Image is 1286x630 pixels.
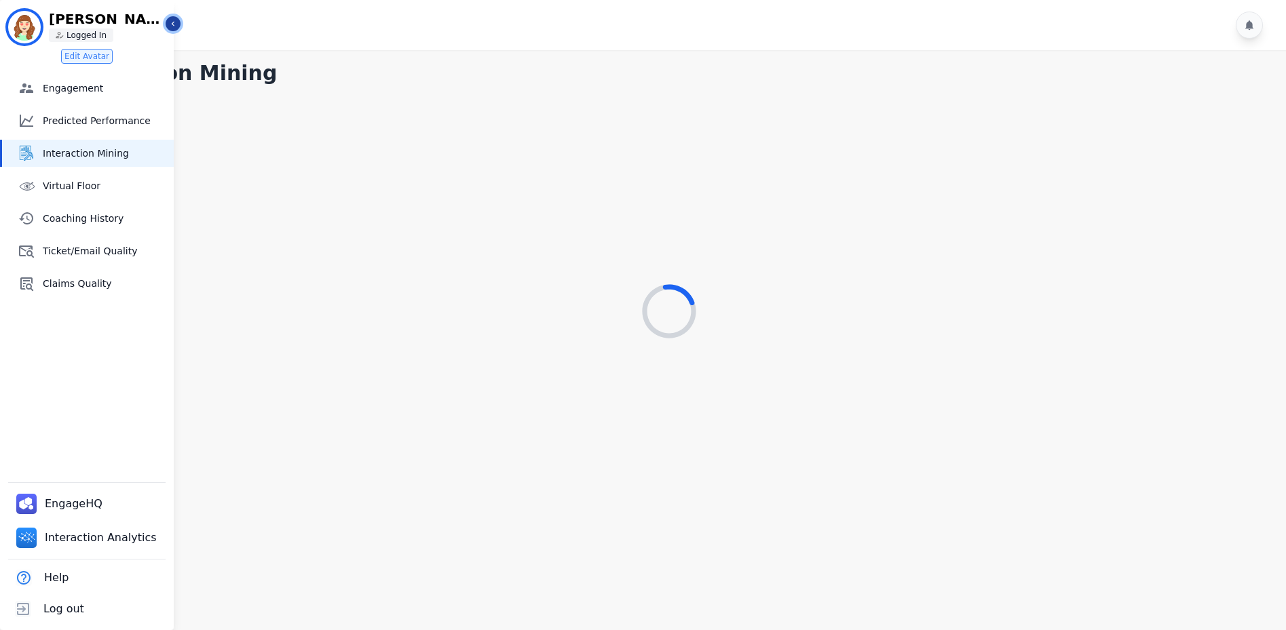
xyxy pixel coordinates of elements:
[43,277,168,290] span: Claims Quality
[2,107,174,134] a: Predicted Performance
[43,81,168,95] span: Engagement
[2,172,174,199] a: Virtual Floor
[2,270,174,297] a: Claims Quality
[43,212,168,225] span: Coaching History
[49,12,164,26] p: [PERSON_NAME]
[61,49,113,64] button: Edit Avatar
[2,237,174,264] a: Ticket/Email Quality
[8,11,41,43] img: Bordered avatar
[8,593,87,625] button: Log out
[56,31,64,39] img: person
[45,530,159,546] span: Interaction Analytics
[43,244,168,258] span: Ticket/Email Quality
[43,179,168,193] span: Virtual Floor
[2,75,174,102] a: Engagement
[43,601,84,617] span: Log out
[45,496,105,512] span: EngageHQ
[8,562,71,593] button: Help
[11,522,165,553] a: Interaction Analytics
[43,114,168,127] span: Predicted Performance
[67,30,107,41] p: Logged In
[44,570,69,586] span: Help
[43,146,168,160] span: Interaction Mining
[11,488,111,519] a: EngageHQ
[2,140,174,167] a: Interaction Mining
[2,205,174,232] a: Coaching History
